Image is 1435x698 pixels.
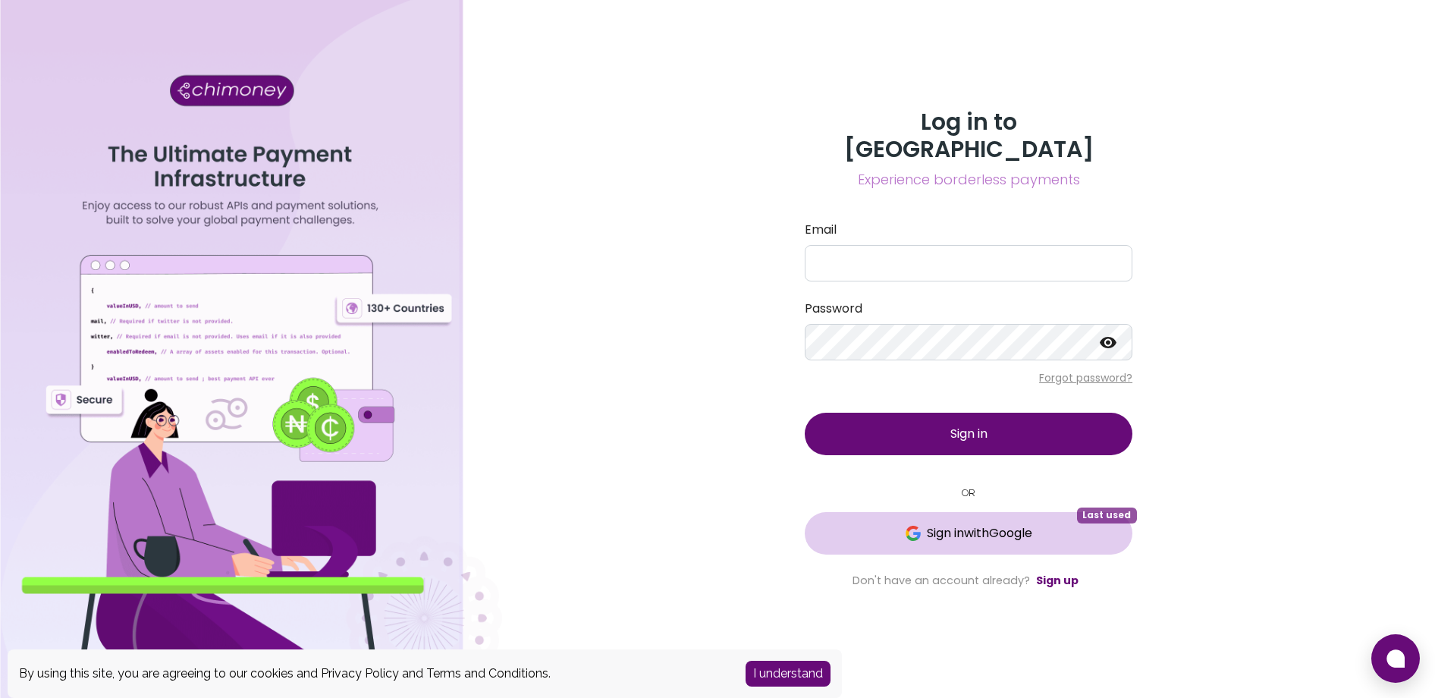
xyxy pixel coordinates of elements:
small: OR [805,486,1132,500]
img: Google [906,526,921,541]
span: Experience borderless payments [805,169,1132,190]
div: By using this site, you are agreeing to our cookies and and . [19,665,723,683]
p: Forgot password? [805,370,1132,385]
button: Open chat window [1371,634,1420,683]
h3: Log in to [GEOGRAPHIC_DATA] [805,108,1132,163]
a: Sign up [1036,573,1079,588]
span: Don't have an account already? [853,573,1030,588]
button: Accept cookies [746,661,831,687]
a: Terms and Conditions [426,666,548,681]
button: GoogleSign inwithGoogleLast used [805,512,1132,555]
label: Password [805,300,1132,318]
span: Last used [1077,508,1138,523]
a: Privacy Policy [321,666,399,681]
span: Sign in with Google [927,524,1032,542]
span: Sign in [950,425,988,442]
label: Email [805,221,1132,239]
button: Sign in [805,413,1132,455]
